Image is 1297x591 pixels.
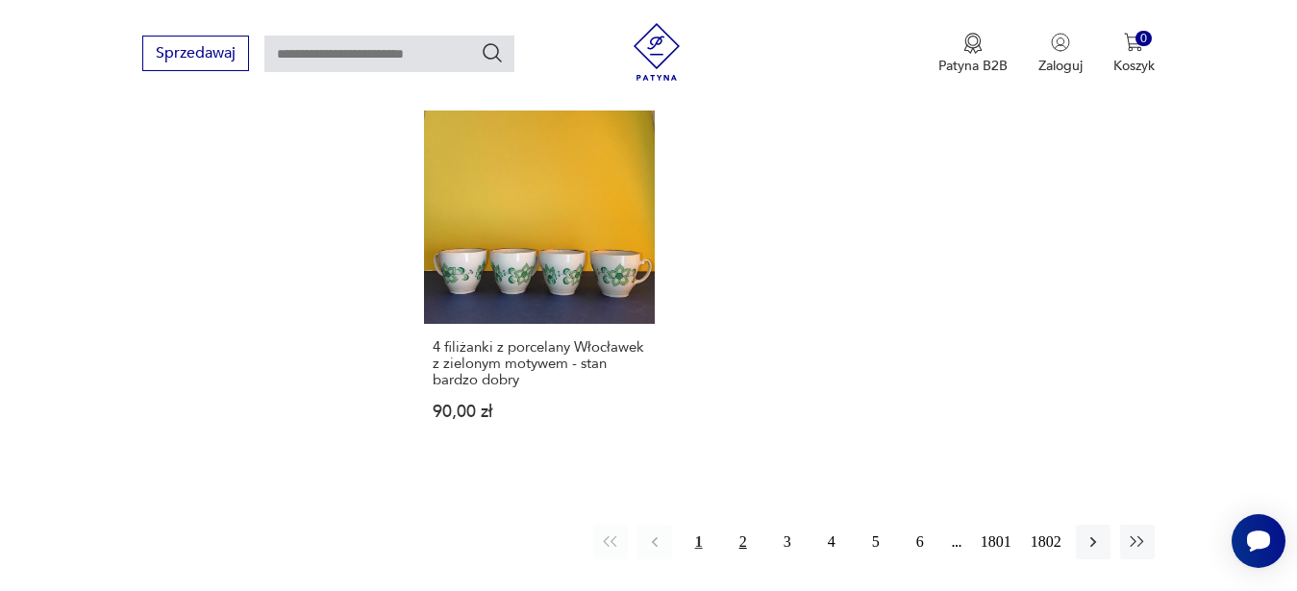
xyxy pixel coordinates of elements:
[976,525,1016,559] button: 1801
[814,525,849,559] button: 4
[1051,33,1070,52] img: Ikonka użytkownika
[938,33,1008,75] a: Ikona medaluPatyna B2B
[963,33,983,54] img: Ikona medalu
[859,525,893,559] button: 5
[1038,57,1083,75] p: Zaloguj
[628,23,686,81] img: Patyna - sklep z meblami i dekoracjami vintage
[903,525,937,559] button: 6
[682,525,716,559] button: 1
[1232,514,1285,568] iframe: Smartsupp widget button
[142,36,249,71] button: Sprzedawaj
[1113,33,1155,75] button: 0Koszyk
[938,57,1008,75] p: Patyna B2B
[433,339,646,388] h3: 4 filiżanki z porcelany Włocławek z zielonym motywem - stan bardzo dobry
[424,93,655,457] a: 4 filiżanki z porcelany Włocławek z zielonym motywem - stan bardzo dobry4 filiżanki z porcelany W...
[1135,31,1152,47] div: 0
[1038,33,1083,75] button: Zaloguj
[770,525,805,559] button: 3
[1124,33,1143,52] img: Ikona koszyka
[142,48,249,62] a: Sprzedawaj
[481,41,504,64] button: Szukaj
[726,525,761,559] button: 2
[1026,525,1066,559] button: 1802
[938,33,1008,75] button: Patyna B2B
[433,404,646,420] p: 90,00 zł
[1113,57,1155,75] p: Koszyk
